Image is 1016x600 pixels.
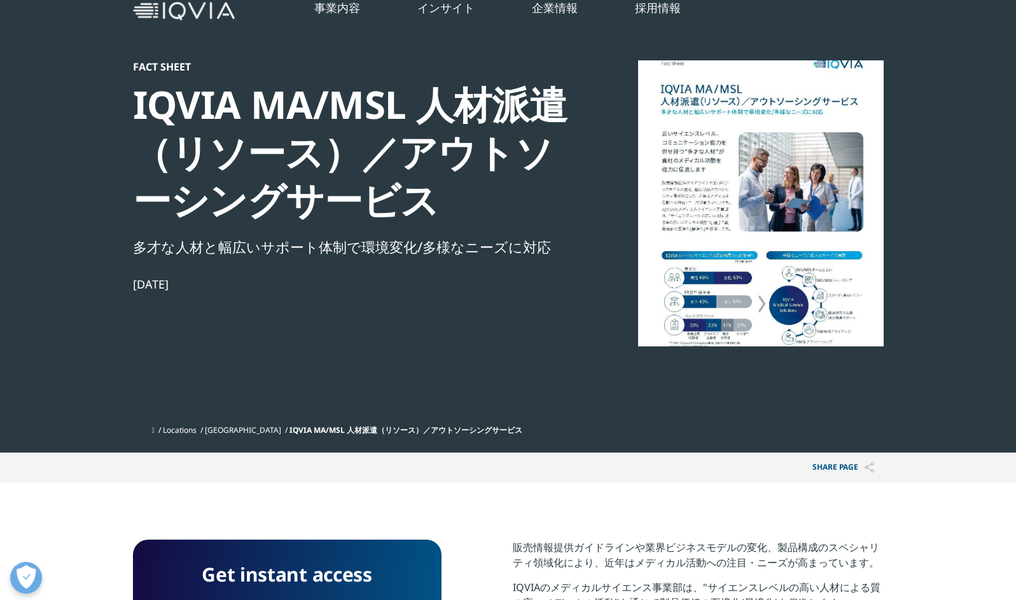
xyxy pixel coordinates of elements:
a: [GEOGRAPHIC_DATA] [205,425,281,435]
div: Fact Sheet [133,60,569,73]
a: Locations [163,425,197,435]
button: Share PAGEShare PAGE [803,453,884,482]
div: [DATE] [133,276,569,292]
span: IQVIA MA/MSL 人材派遣（リソース）／アウトソーシングサービス [289,425,522,435]
img: Share PAGE [865,462,874,473]
div: 多才な人材と幅広いサポート体制で環境変化/多様なニーズに対応 [133,236,569,257]
p: 販売情報提供ガイドラインや業界ビジネスモデルの変化、製品構成のスペシャリティ領域化により、近年はメディカル活動への注目・ニーズが高まっています。 [513,540,884,580]
button: 優先設定センターを開く [10,562,42,594]
div: IQVIA MA/MSL 人材派遣（リソース）／アウトソーシングサービス [133,81,569,224]
h4: Get instant access [152,559,422,590]
p: Share PAGE [803,453,884,482]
